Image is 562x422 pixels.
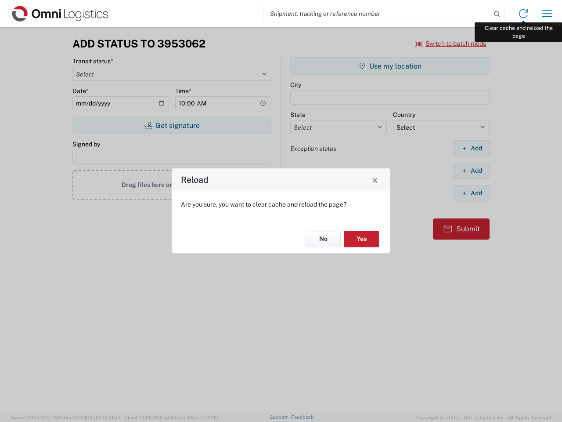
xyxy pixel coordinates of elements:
input: Shipment, tracking or reference number [263,5,491,22]
p: Are you sure, you want to clear cache and reload the page? [181,200,381,208]
h4: Reload [181,174,209,186]
button: No [306,231,341,247]
button: Close [369,174,381,186]
button: Yes [344,231,379,247]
